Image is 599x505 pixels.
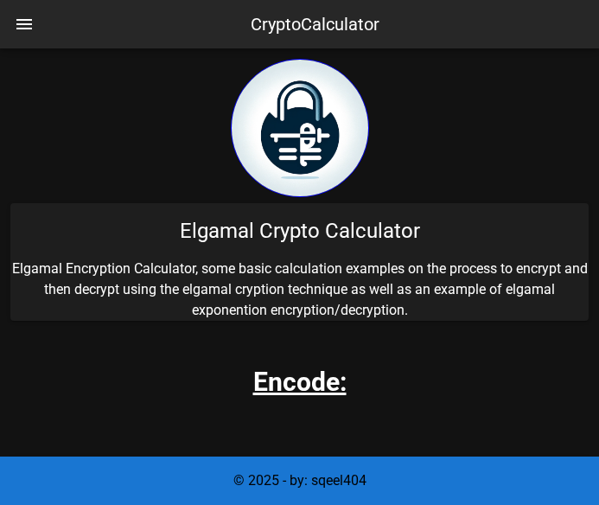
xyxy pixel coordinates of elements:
span: © 2025 - by: sqeel404 [233,472,366,489]
p: Elgamal Encryption Calculator, some basic calculation examples on the process to encrypt and then... [10,259,589,321]
img: encryption logo [231,59,369,197]
div: CryptoCalculator [251,11,379,37]
h3: Encode: [253,362,347,401]
div: Elgamal Crypto Calculator [10,203,589,259]
button: nav-menu-toggle [3,3,45,45]
a: home [231,184,369,201]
